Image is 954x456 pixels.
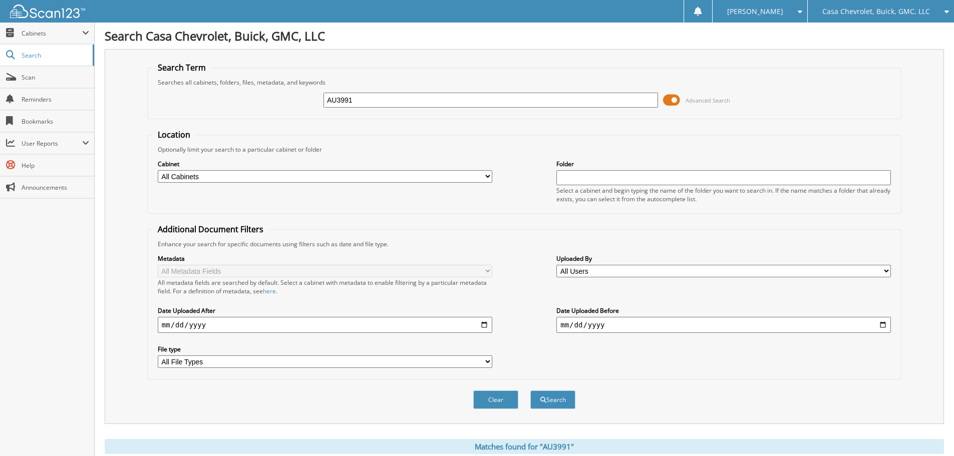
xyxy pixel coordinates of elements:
label: Date Uploaded After [158,306,492,315]
span: User Reports [22,139,82,148]
span: Help [22,161,89,170]
button: Clear [473,390,518,409]
label: Uploaded By [556,254,891,263]
span: Reminders [22,95,89,104]
span: Search [22,51,88,60]
legend: Location [153,129,195,140]
label: Folder [556,160,891,168]
h1: Search Casa Chevrolet, Buick, GMC, LLC [105,28,944,44]
label: Metadata [158,254,492,263]
span: Scan [22,73,89,82]
label: Cabinet [158,160,492,168]
label: Date Uploaded Before [556,306,891,315]
div: Optionally limit your search to a particular cabinet or folder [153,145,896,154]
legend: Search Term [153,62,211,73]
div: Enhance your search for specific documents using filters such as date and file type. [153,240,896,248]
span: [PERSON_NAME] [727,9,783,15]
span: Bookmarks [22,117,89,126]
input: end [556,317,891,333]
label: File type [158,345,492,353]
div: Select a cabinet and begin typing the name of the folder you want to search in. If the name match... [556,186,891,203]
input: start [158,317,492,333]
div: Matches found for "AU3991" [105,439,944,454]
span: Announcements [22,183,89,192]
a: here [263,287,276,295]
legend: Additional Document Filters [153,224,268,235]
img: scan123-logo-white.svg [10,5,85,18]
div: All metadata fields are searched by default. Select a cabinet with metadata to enable filtering b... [158,278,492,295]
span: Advanced Search [686,97,730,104]
button: Search [530,390,575,409]
span: Cabinets [22,29,82,38]
span: Casa Chevrolet, Buick, GMC, LLC [822,9,930,15]
div: Searches all cabinets, folders, files, metadata, and keywords [153,78,896,87]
